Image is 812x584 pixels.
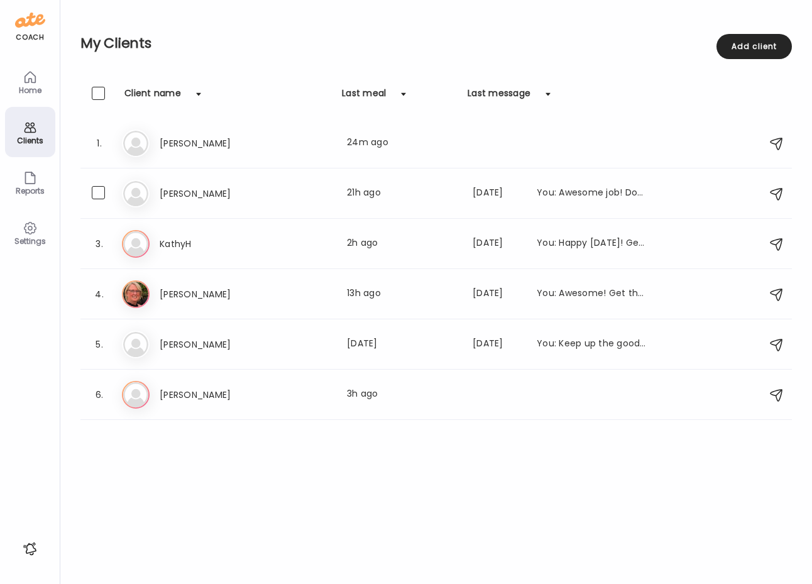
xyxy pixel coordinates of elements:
[347,186,458,201] div: 21h ago
[8,136,53,145] div: Clients
[537,186,647,201] div: You: Awesome job! Don't forget to add in sleep and water intake! Keep up the good work!
[347,287,458,302] div: 13h ago
[537,287,647,302] div: You: Awesome! Get that sleep in for [DATE] and [DATE], you're doing great!
[8,237,53,245] div: Settings
[473,236,522,251] div: [DATE]
[16,32,44,43] div: coach
[347,337,458,352] div: [DATE]
[92,337,107,352] div: 5.
[160,236,270,251] h3: KathyH
[92,287,107,302] div: 4.
[160,387,270,402] h3: [PERSON_NAME]
[8,187,53,195] div: Reports
[347,387,458,402] div: 3h ago
[716,34,792,59] div: Add client
[15,10,45,30] img: ate
[468,87,530,107] div: Last message
[473,287,522,302] div: [DATE]
[92,236,107,251] div: 3.
[160,287,270,302] h3: [PERSON_NAME]
[537,337,647,352] div: You: Keep up the good work! Get that food in!
[537,236,647,251] div: You: Happy [DATE]! Get that food/water/sleep in from the past few days [DATE]! Enjoy your weekend!
[342,87,386,107] div: Last meal
[473,186,522,201] div: [DATE]
[473,337,522,352] div: [DATE]
[8,86,53,94] div: Home
[160,186,270,201] h3: [PERSON_NAME]
[160,136,270,151] h3: [PERSON_NAME]
[124,87,181,107] div: Client name
[347,136,458,151] div: 24m ago
[92,387,107,402] div: 6.
[347,236,458,251] div: 2h ago
[160,337,270,352] h3: [PERSON_NAME]
[92,136,107,151] div: 1.
[80,34,792,53] h2: My Clients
